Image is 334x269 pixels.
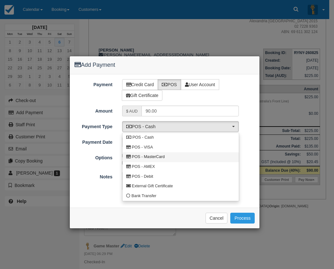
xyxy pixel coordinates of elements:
input: Valid amount required. [141,106,239,116]
span: POS - AMEX [132,164,155,170]
label: User Account [181,79,219,90]
span: POS - Debit [132,174,153,180]
label: Payment [70,79,117,88]
span: POS - MasterCard [132,154,165,160]
span: External Gift Certificate [132,183,173,189]
label: Options [70,152,117,161]
span: POS - Cash [126,123,231,130]
label: Payment Date [70,137,117,146]
small: $ AUD [126,109,138,114]
span: POS - Cash [133,135,154,141]
label: Payment Type [70,121,117,130]
button: Process [230,213,255,224]
label: Credit Card [122,79,158,90]
label: Gift Certificate [122,90,163,101]
button: Cancel [206,213,228,224]
span: POS - VISA [132,145,153,150]
label: POS [158,79,181,90]
h4: Add Payment [75,61,255,69]
label: Amount [70,106,117,114]
label: Notes [70,171,117,180]
button: POS - Cash [122,121,239,132]
span: Bank Transfer [132,193,156,199]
